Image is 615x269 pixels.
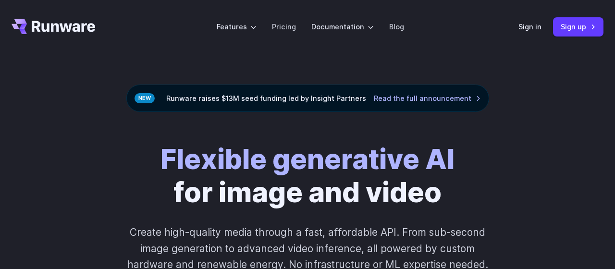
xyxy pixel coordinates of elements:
strong: Flexible generative AI [160,142,455,176]
label: Documentation [311,21,374,32]
a: Read the full announcement [374,93,481,104]
label: Features [217,21,257,32]
a: Sign in [518,21,541,32]
a: Sign up [553,17,603,36]
a: Go to / [12,19,95,34]
h1: for image and video [160,143,455,209]
a: Pricing [272,21,296,32]
a: Blog [389,21,404,32]
div: Runware raises $13M seed funding led by Insight Partners [126,85,489,112]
